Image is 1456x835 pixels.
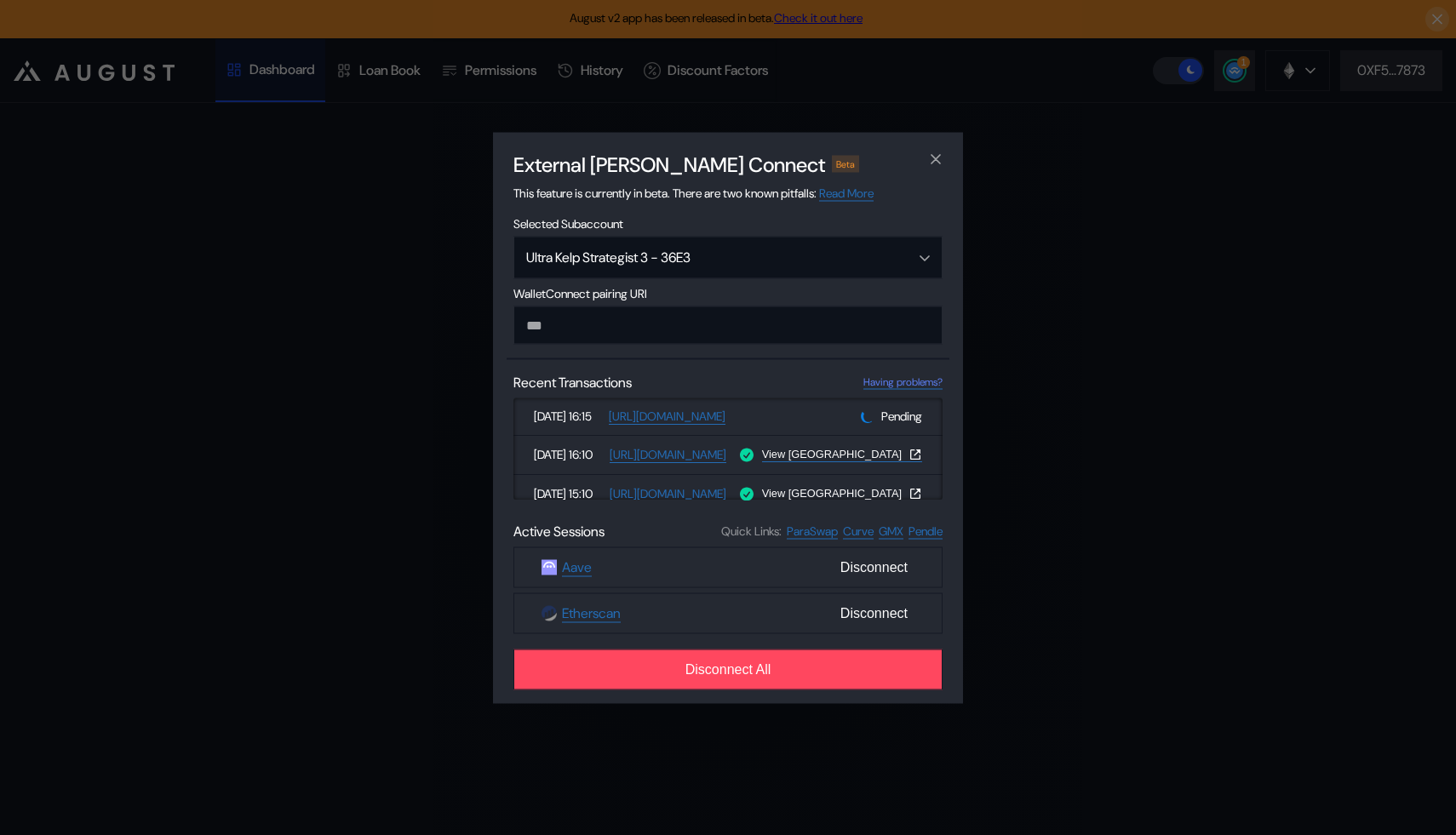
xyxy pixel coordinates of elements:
[861,408,922,424] div: Pending
[513,649,943,689] button: Disconnect All
[860,409,875,424] img: pending
[513,373,632,391] span: Recent Transactions
[843,523,874,539] a: Curve
[513,215,943,231] span: Selected Subaccount
[610,446,726,462] a: [URL][DOMAIN_NAME]
[542,559,557,575] img: Aave
[609,408,725,424] a: [URL][DOMAIN_NAME]
[526,249,886,266] div: Ultra Kelp Strategist 3 - 36E3
[819,185,874,201] a: Read More
[513,236,943,278] button: Open menu
[513,185,874,200] span: This feature is currently in beta. There are two known pitfalls:
[762,486,922,500] a: View [GEOGRAPHIC_DATA]
[513,522,605,540] span: Active Sessions
[610,485,726,501] a: [URL][DOMAIN_NAME]
[922,146,949,173] button: close modal
[909,523,943,539] a: Pendle
[832,155,859,172] div: Beta
[534,447,603,462] span: [DATE] 16:10
[834,552,914,581] span: Disconnect
[685,661,771,677] span: Disconnect All
[542,605,557,621] img: Etherscan
[513,592,943,633] button: EtherscanEtherscanDisconnect
[562,603,621,622] a: Etherscan
[762,447,922,460] button: View [GEOGRAPHIC_DATA]
[863,375,943,389] a: Having problems?
[513,151,825,177] h2: External [PERSON_NAME] Connect
[534,409,602,424] span: [DATE] 16:15
[762,486,922,500] button: View [GEOGRAPHIC_DATA]
[787,523,838,539] a: ParaSwap
[562,558,592,576] a: Aave
[879,523,903,539] a: GMX
[834,598,914,627] span: Disconnect
[534,486,603,501] span: [DATE] 15:10
[721,523,782,539] span: Quick Links:
[513,546,943,587] button: AaveAaveDisconnect
[513,285,943,300] span: WalletConnect pairing URI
